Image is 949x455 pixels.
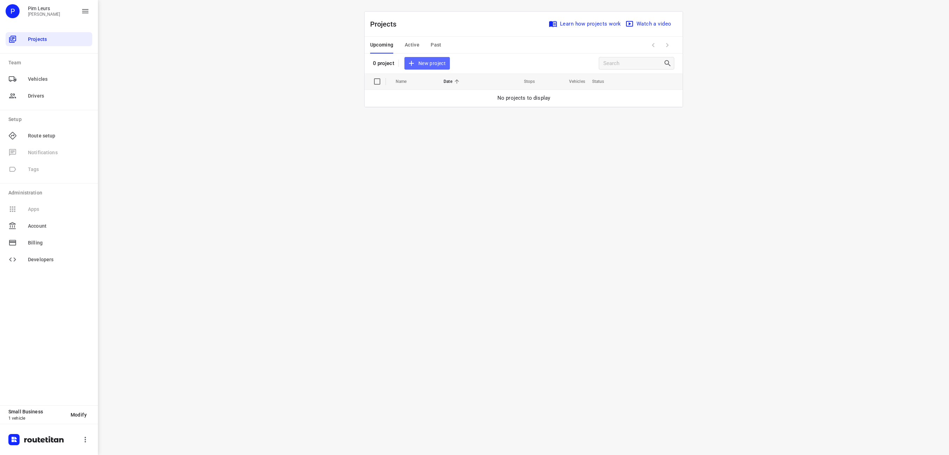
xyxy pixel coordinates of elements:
span: Available only on our Business plan [6,201,92,218]
span: Modify [71,412,87,418]
p: Letro Lichtreclame [28,12,60,17]
span: New project [409,59,446,68]
button: Modify [65,408,92,421]
span: Vehicles [560,77,585,86]
span: Active [405,41,419,49]
span: Available only on our Business plan [6,161,92,178]
p: Pim Leurs [28,6,60,11]
span: Vehicles [28,76,89,83]
div: P [6,4,20,18]
span: Date [444,77,461,86]
div: Drivers [6,89,92,103]
span: Stops [515,77,535,86]
p: Small Business [8,409,65,414]
span: Billing [28,239,89,247]
span: Next Page [660,38,674,52]
span: Route setup [28,132,89,140]
div: Projects [6,32,92,46]
div: Developers [6,253,92,266]
p: 1 vehicle [8,416,65,421]
span: Status [592,77,613,86]
div: Search [663,59,674,67]
span: Projects [28,36,89,43]
div: Billing [6,236,92,250]
span: Upcoming [370,41,394,49]
p: Administration [8,189,92,197]
button: New project [404,57,450,70]
p: Setup [8,116,92,123]
span: Account [28,222,89,230]
input: Search projects [603,58,663,69]
span: Developers [28,256,89,263]
p: Projects [370,19,402,29]
div: Vehicles [6,72,92,86]
span: Past [431,41,441,49]
p: Team [8,59,92,66]
span: Name [396,77,416,86]
span: Available only on our Business plan [6,144,92,161]
div: Account [6,219,92,233]
span: Drivers [28,92,89,100]
p: 0 project [373,60,394,66]
div: Route setup [6,129,92,143]
span: Previous Page [646,38,660,52]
